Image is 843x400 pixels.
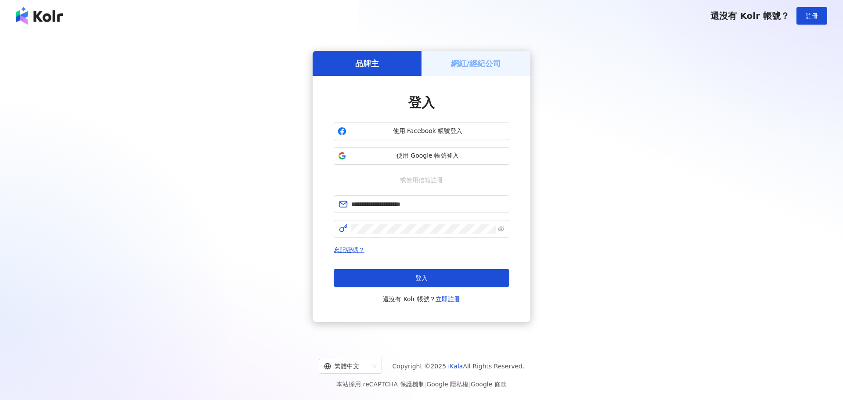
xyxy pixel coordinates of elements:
[426,381,468,388] a: Google 隱私權
[334,246,364,253] a: 忘記密碼？
[16,7,63,25] img: logo
[425,381,427,388] span: |
[796,7,827,25] button: 註冊
[415,274,428,281] span: 登入
[350,151,505,160] span: 使用 Google 帳號登入
[451,58,501,69] h5: 網紅/經紀公司
[408,95,435,110] span: 登入
[436,295,460,303] a: 立即註冊
[448,363,463,370] a: iKala
[324,359,369,373] div: 繁體中文
[334,269,509,287] button: 登入
[471,381,507,388] a: Google 條款
[806,12,818,19] span: 註冊
[336,379,506,389] span: 本站採用 reCAPTCHA 保護機制
[468,381,471,388] span: |
[383,294,460,304] span: 還沒有 Kolr 帳號？
[350,127,505,136] span: 使用 Facebook 帳號登入
[394,175,449,185] span: 或使用信箱註冊
[498,226,504,232] span: eye-invisible
[393,361,525,371] span: Copyright © 2025 All Rights Reserved.
[355,58,379,69] h5: 品牌主
[710,11,789,21] span: 還沒有 Kolr 帳號？
[334,123,509,140] button: 使用 Facebook 帳號登入
[334,147,509,165] button: 使用 Google 帳號登入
